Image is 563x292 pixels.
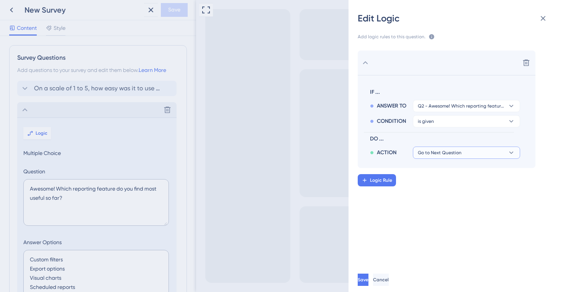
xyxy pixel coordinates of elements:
[373,274,389,286] button: Cancel
[370,134,517,144] span: DO ...
[358,277,368,283] span: Save
[358,274,368,286] button: Save
[418,150,462,156] span: Go to Next Question
[413,147,520,159] button: Go to Next Question
[413,100,520,112] button: Q2 - Awesome! Which reporting feature do you find most useful so far?
[370,177,392,183] span: Logic Rule
[377,101,406,111] span: ANSWER TO
[377,148,396,157] span: ACTION
[358,12,554,24] div: Edit Logic
[358,34,426,41] span: Add logic rules to this question.
[254,120,352,277] iframe: UserGuiding Survey
[413,115,520,127] button: is given
[20,148,85,157] span: Powered by UserGuiding
[370,88,517,97] span: IF ...
[373,277,389,283] span: Cancel
[418,103,504,109] span: Q2 - Awesome! Which reporting feature do you find most useful so far?
[358,174,396,186] button: Logic Rule
[418,118,434,124] span: is given
[377,117,406,126] span: CONDITION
